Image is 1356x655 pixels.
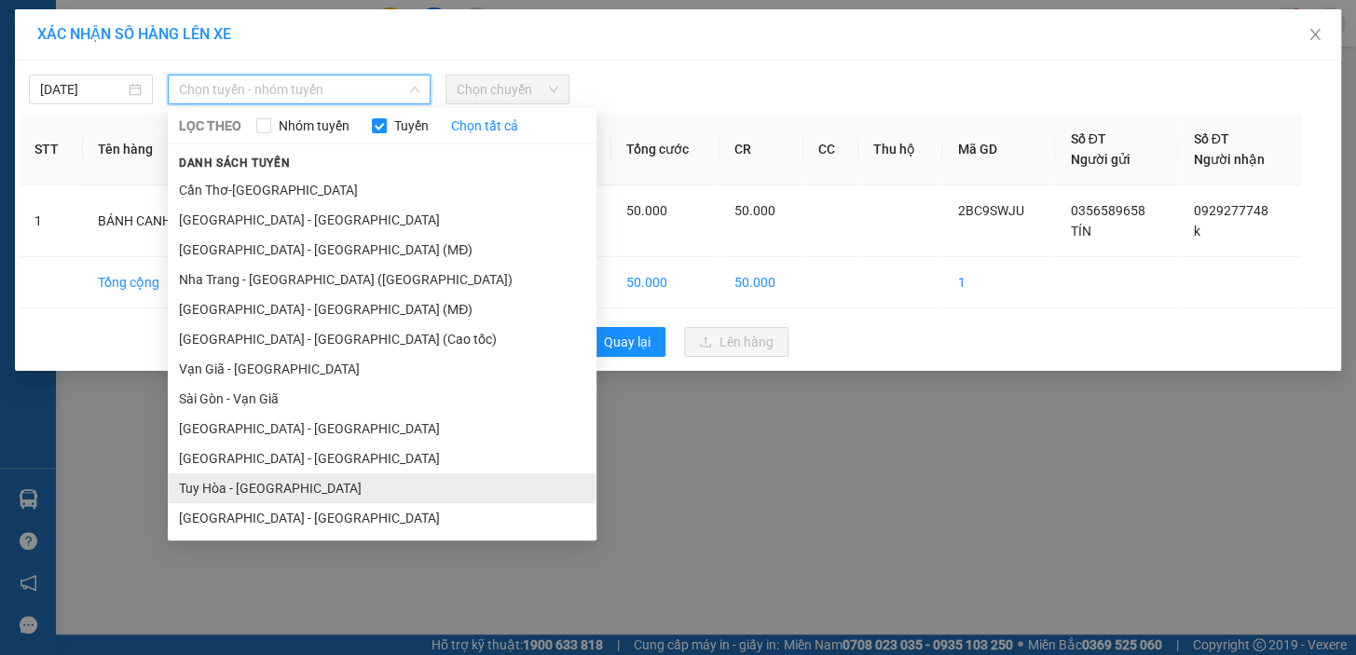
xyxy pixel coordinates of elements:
[451,116,518,136] a: Chọn tất cả
[409,84,420,95] span: down
[858,114,943,185] th: Thu hộ
[20,185,83,257] td: 1
[20,114,83,185] th: STT
[168,324,596,354] li: [GEOGRAPHIC_DATA] - [GEOGRAPHIC_DATA] (Cao tốc)
[957,203,1023,218] span: 2BC9SWJU
[168,354,596,384] li: Vạn Giã - [GEOGRAPHIC_DATA]
[168,473,596,503] li: Tuy Hòa - [GEOGRAPHIC_DATA]
[168,155,301,171] span: Danh sách tuyến
[168,414,596,443] li: [GEOGRAPHIC_DATA] - [GEOGRAPHIC_DATA]
[719,114,802,185] th: CR
[611,257,720,308] td: 50.000
[168,175,596,205] li: Cần Thơ-[GEOGRAPHIC_DATA]
[168,443,596,473] li: [GEOGRAPHIC_DATA] - [GEOGRAPHIC_DATA]
[1193,131,1228,146] span: Số ĐT
[83,257,205,308] td: Tổng cộng
[1193,152,1264,167] span: Người nhận
[37,25,231,43] span: XÁC NHẬN SỐ HÀNG LÊN XE
[734,203,775,218] span: 50.000
[40,79,125,100] input: 14/10/2025
[942,114,1055,185] th: Mã GD
[611,114,720,185] th: Tổng cước
[684,327,788,357] button: uploadLên hàng
[457,75,558,103] span: Chọn chuyến
[168,235,596,265] li: [GEOGRAPHIC_DATA] - [GEOGRAPHIC_DATA] (MĐ)
[83,185,205,257] td: BÁNH CANH
[568,327,665,357] button: rollbackQuay lại
[1193,224,1199,239] span: k
[803,114,858,185] th: CC
[179,75,419,103] span: Chọn tuyến - nhóm tuyến
[1308,27,1322,42] span: close
[168,294,596,324] li: [GEOGRAPHIC_DATA] - [GEOGRAPHIC_DATA] (MĐ)
[168,205,596,235] li: [GEOGRAPHIC_DATA] - [GEOGRAPHIC_DATA]
[1070,152,1130,167] span: Người gửi
[387,116,436,136] span: Tuyến
[942,257,1055,308] td: 1
[1070,131,1105,146] span: Số ĐT
[179,116,241,136] span: LỌC THEO
[604,332,651,352] span: Quay lại
[168,384,596,414] li: Sài Gòn - Vạn Giã
[168,265,596,294] li: Nha Trang - [GEOGRAPHIC_DATA] ([GEOGRAPHIC_DATA])
[1289,9,1341,61] button: Close
[1193,203,1267,218] span: 0929277748
[1070,224,1090,239] span: TÍN
[83,114,205,185] th: Tên hàng
[1070,203,1144,218] span: 0356589658
[626,203,667,218] span: 50.000
[271,116,357,136] span: Nhóm tuyến
[168,503,596,533] li: [GEOGRAPHIC_DATA] - [GEOGRAPHIC_DATA]
[719,257,802,308] td: 50.000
